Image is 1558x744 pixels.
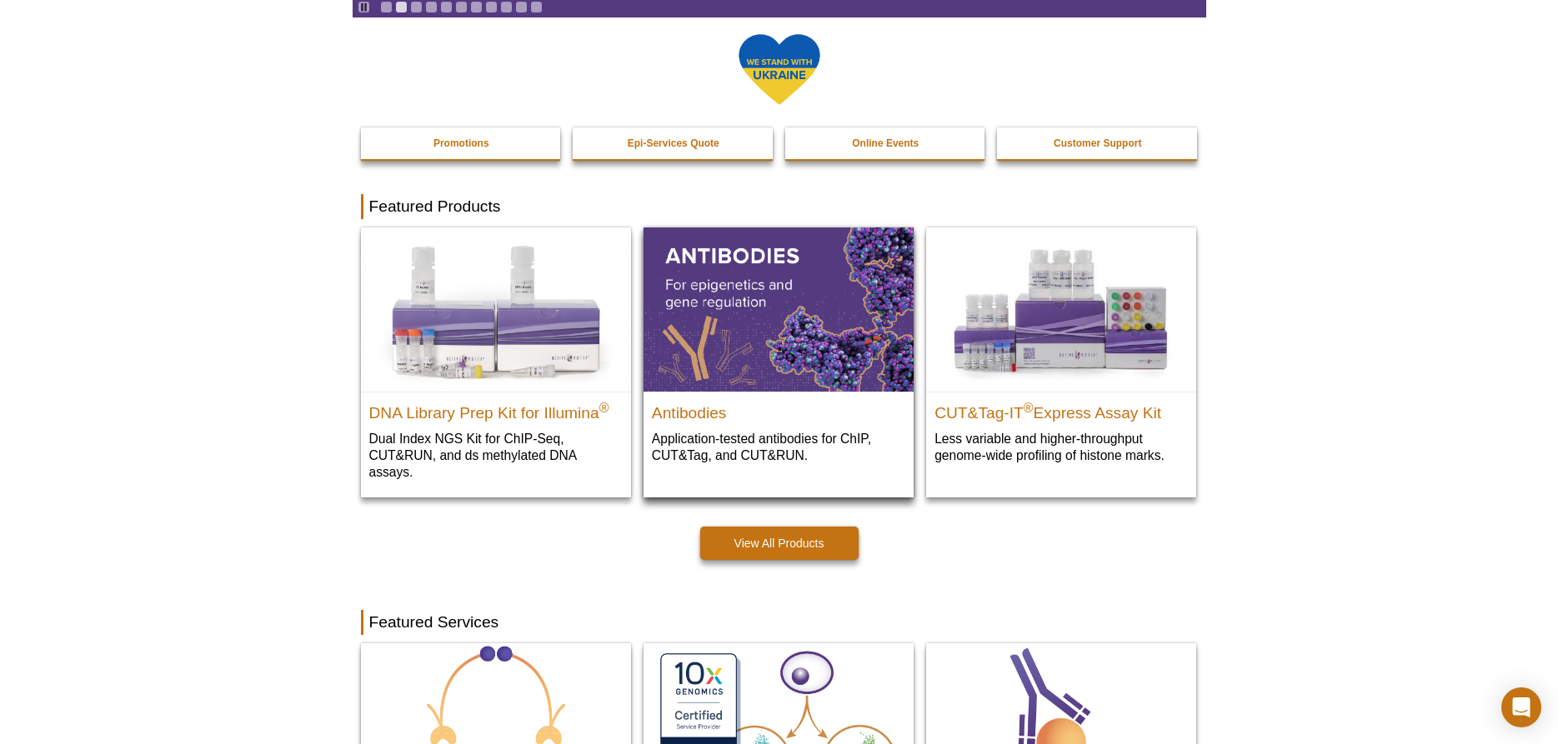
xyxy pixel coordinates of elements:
strong: Customer Support [1054,137,1141,149]
div: Open Intercom Messenger [1501,687,1541,727]
sup: ® [1024,400,1034,414]
h2: Featured Products [361,194,1198,219]
a: Go to slide 6 [455,1,468,13]
a: Online Events [785,127,987,159]
sup: ® [599,400,609,414]
a: Epi-Services Quote [573,127,774,159]
a: Go to slide 2 [395,1,408,13]
img: All Antibodies [644,227,914,391]
h2: CUT&Tag-IT Express Assay Kit [934,397,1188,422]
strong: Epi-Services Quote [628,137,719,149]
a: Go to slide 7 [470,1,483,13]
a: Go to slide 3 [410,1,423,13]
h2: Featured Services [361,610,1198,635]
a: Go to slide 9 [500,1,513,13]
a: Go to slide 5 [440,1,453,13]
strong: Online Events [852,137,919,149]
img: CUT&Tag-IT® Express Assay Kit [926,227,1196,391]
a: DNA Library Prep Kit for Illumina DNA Library Prep Kit for Illumina® Dual Index NGS Kit for ChIP-... [361,227,631,497]
img: DNA Library Prep Kit for Illumina [361,227,631,391]
img: We Stand With Ukraine [738,32,821,107]
a: Go to slide 8 [485,1,498,13]
a: Go to slide 1 [380,1,393,13]
a: Promotions [361,127,563,159]
strong: Promotions [433,137,489,149]
a: Customer Support [997,127,1199,159]
p: Dual Index NGS Kit for ChIP-Seq, CUT&RUN, and ds methylated DNA assays. [369,430,623,481]
h2: DNA Library Prep Kit for Illumina [369,397,623,422]
a: All Antibodies Antibodies Application-tested antibodies for ChIP, CUT&Tag, and CUT&RUN. [644,227,914,480]
a: Go to slide 4 [425,1,438,13]
a: View All Products [700,527,859,560]
a: Go to slide 10 [515,1,528,13]
h2: Antibodies [652,397,905,422]
a: CUT&Tag-IT® Express Assay Kit CUT&Tag-IT®Express Assay Kit Less variable and higher-throughput ge... [926,227,1196,480]
p: Less variable and higher-throughput genome-wide profiling of histone marks​. [934,430,1188,464]
a: Toggle autoplay [358,1,370,13]
p: Application-tested antibodies for ChIP, CUT&Tag, and CUT&RUN. [652,430,905,464]
a: Go to slide 11 [530,1,543,13]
